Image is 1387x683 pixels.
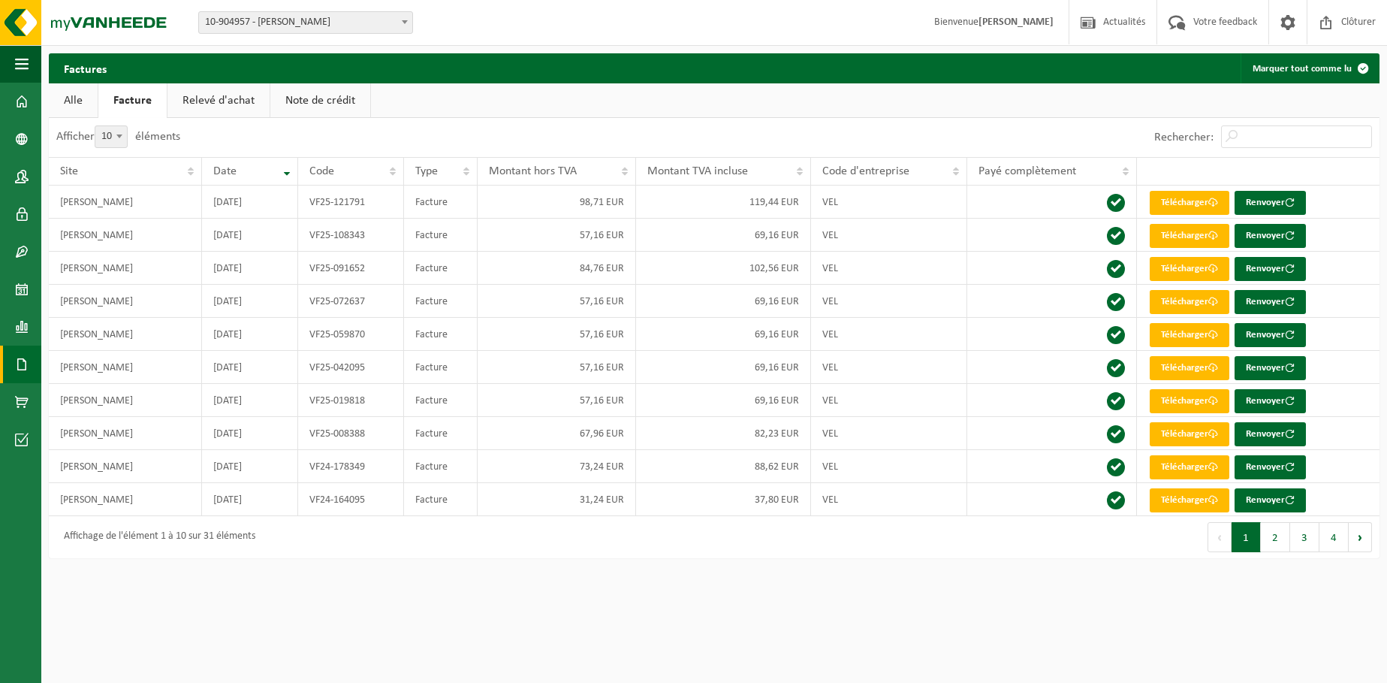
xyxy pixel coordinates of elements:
td: 31,24 EUR [478,483,636,516]
td: [PERSON_NAME] [49,252,202,285]
td: [DATE] [202,384,298,417]
td: [DATE] [202,252,298,285]
td: VEL [811,384,967,417]
button: Renvoyer [1235,422,1306,446]
td: VF25-019818 [298,384,404,417]
button: Previous [1208,522,1232,552]
td: Facture [404,384,478,417]
td: 57,16 EUR [478,384,636,417]
td: VF25-121791 [298,186,404,219]
span: Type [415,165,438,177]
td: VF24-164095 [298,483,404,516]
td: [DATE] [202,417,298,450]
td: Facture [404,219,478,252]
button: Renvoyer [1235,455,1306,479]
a: Relevé d'achat [167,83,270,118]
td: 57,16 EUR [478,351,636,384]
td: [DATE] [202,318,298,351]
div: Affichage de l'élément 1 à 10 sur 31 éléments [56,524,255,551]
td: [PERSON_NAME] [49,219,202,252]
span: 10 [95,125,128,148]
button: Renvoyer [1235,389,1306,413]
span: Code d'entreprise [822,165,909,177]
td: 57,16 EUR [478,285,636,318]
td: Facture [404,252,478,285]
button: 1 [1232,522,1261,552]
button: 4 [1319,522,1349,552]
span: 10-904957 - DANIEL MINNE-HOCK - PERWEZ [199,12,412,33]
button: Marquer tout comme lu [1241,53,1378,83]
td: Facture [404,351,478,384]
a: Télécharger [1150,290,1229,314]
td: Facture [404,417,478,450]
td: 102,56 EUR [636,252,811,285]
td: [DATE] [202,450,298,483]
td: 57,16 EUR [478,318,636,351]
td: [PERSON_NAME] [49,285,202,318]
a: Télécharger [1150,191,1229,215]
label: Afficher éléments [56,131,180,143]
td: VF25-008388 [298,417,404,450]
span: Montant TVA incluse [647,165,748,177]
a: Alle [49,83,98,118]
td: VF25-042095 [298,351,404,384]
span: Montant hors TVA [489,165,577,177]
td: 84,76 EUR [478,252,636,285]
td: [DATE] [202,285,298,318]
td: 69,16 EUR [636,351,811,384]
td: 67,96 EUR [478,417,636,450]
td: 69,16 EUR [636,318,811,351]
td: VEL [811,351,967,384]
td: Facture [404,186,478,219]
button: Renvoyer [1235,257,1306,281]
button: Renvoyer [1235,191,1306,215]
a: Facture [98,83,167,118]
span: Payé complètement [978,165,1076,177]
button: Renvoyer [1235,290,1306,314]
a: Note de crédit [270,83,370,118]
td: Facture [404,318,478,351]
td: [PERSON_NAME] [49,351,202,384]
td: [PERSON_NAME] [49,186,202,219]
td: [PERSON_NAME] [49,417,202,450]
td: Facture [404,450,478,483]
a: Télécharger [1150,455,1229,479]
button: Next [1349,522,1372,552]
td: [PERSON_NAME] [49,384,202,417]
h2: Factures [49,53,122,83]
a: Télécharger [1150,323,1229,347]
td: VEL [811,450,967,483]
button: 3 [1290,522,1319,552]
td: 69,16 EUR [636,219,811,252]
td: 37,80 EUR [636,483,811,516]
td: VEL [811,285,967,318]
a: Télécharger [1150,488,1229,512]
a: Télécharger [1150,356,1229,380]
td: 57,16 EUR [478,219,636,252]
td: VF25-072637 [298,285,404,318]
td: VF25-091652 [298,252,404,285]
span: 10 [95,126,127,147]
span: Code [309,165,334,177]
button: 2 [1261,522,1290,552]
td: 69,16 EUR [636,384,811,417]
td: VEL [811,417,967,450]
label: Rechercher: [1154,131,1214,144]
td: VF24-178349 [298,450,404,483]
button: Renvoyer [1235,224,1306,248]
td: VEL [811,252,967,285]
td: VF25-108343 [298,219,404,252]
td: VEL [811,483,967,516]
button: Renvoyer [1235,356,1306,380]
td: VEL [811,318,967,351]
td: 119,44 EUR [636,186,811,219]
td: VF25-059870 [298,318,404,351]
span: 10-904957 - DANIEL MINNE-HOCK - PERWEZ [198,11,413,34]
a: Télécharger [1150,389,1229,413]
span: Site [60,165,78,177]
td: [PERSON_NAME] [49,450,202,483]
td: 82,23 EUR [636,417,811,450]
td: 73,24 EUR [478,450,636,483]
button: Renvoyer [1235,488,1306,512]
td: 69,16 EUR [636,285,811,318]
